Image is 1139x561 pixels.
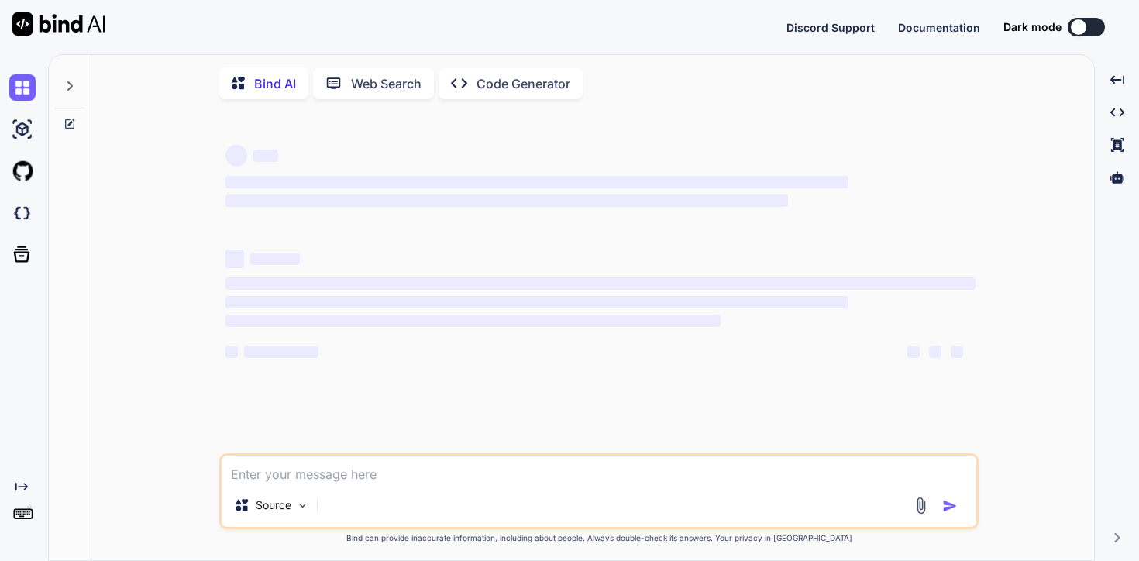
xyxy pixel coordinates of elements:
button: Documentation [898,19,980,36]
span: ‌ [225,277,976,290]
span: ‌ [250,253,300,265]
img: icon [942,498,958,514]
span: Discord Support [786,21,875,34]
span: ‌ [225,176,848,188]
p: Web Search [351,74,422,93]
span: ‌ [244,346,318,358]
img: Pick Models [296,499,309,512]
img: darkCloudIdeIcon [9,200,36,226]
span: ‌ [225,315,721,327]
button: Discord Support [786,19,875,36]
span: ‌ [225,145,247,167]
span: ‌ [253,150,278,162]
span: Documentation [898,21,980,34]
p: Source [256,497,291,513]
img: ai-studio [9,116,36,143]
span: ‌ [929,346,941,358]
span: ‌ [225,250,244,268]
span: ‌ [225,296,848,308]
p: Code Generator [477,74,570,93]
p: Bind AI [254,74,296,93]
span: ‌ [907,346,920,358]
img: chat [9,74,36,101]
span: ‌ [225,346,238,358]
img: githubLight [9,158,36,184]
img: attachment [912,497,930,515]
span: Dark mode [1003,19,1062,35]
p: Bind can provide inaccurate information, including about people. Always double-check its answers.... [219,532,979,544]
span: ‌ [225,194,788,207]
img: Bind AI [12,12,105,36]
span: ‌ [951,346,963,358]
